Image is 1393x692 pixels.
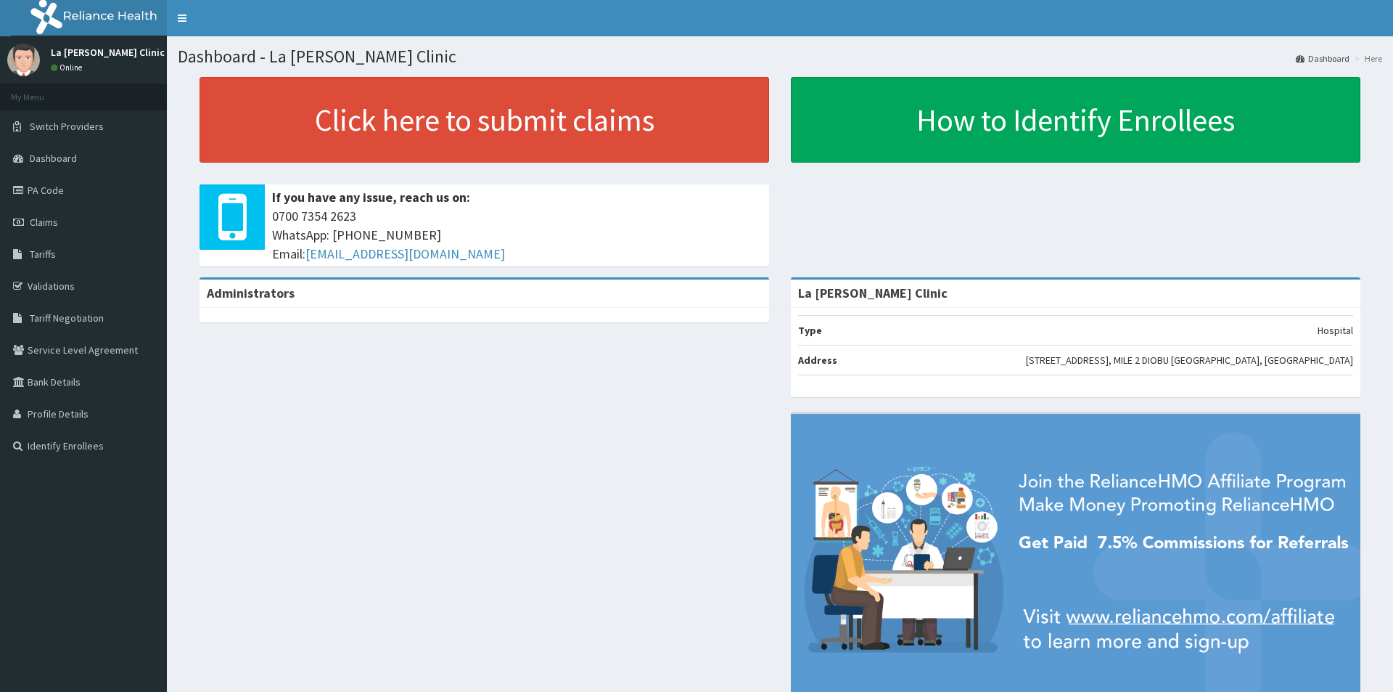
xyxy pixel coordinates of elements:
[7,44,40,76] img: User Image
[798,285,948,301] strong: La [PERSON_NAME] Clinic
[305,245,505,262] a: [EMAIL_ADDRESS][DOMAIN_NAME]
[30,120,104,133] span: Switch Providers
[30,216,58,229] span: Claims
[178,47,1382,66] h1: Dashboard - La [PERSON_NAME] Clinic
[272,189,470,205] b: If you have any issue, reach us on:
[798,324,822,337] b: Type
[272,207,762,263] span: 0700 7354 2623 WhatsApp: [PHONE_NUMBER] Email:
[51,47,165,57] p: La [PERSON_NAME] Clinic
[200,77,769,163] a: Click here to submit claims
[30,152,77,165] span: Dashboard
[51,62,86,73] a: Online
[207,285,295,301] b: Administrators
[1318,323,1353,338] p: Hospital
[30,248,56,261] span: Tariffs
[798,354,837,367] b: Address
[1351,52,1382,65] li: Here
[1026,353,1353,367] p: [STREET_ADDRESS], MILE 2 DIOBU [GEOGRAPHIC_DATA], [GEOGRAPHIC_DATA]
[791,77,1360,163] a: How to Identify Enrollees
[1296,52,1349,65] a: Dashboard
[30,312,104,325] span: Tariff Negotiation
